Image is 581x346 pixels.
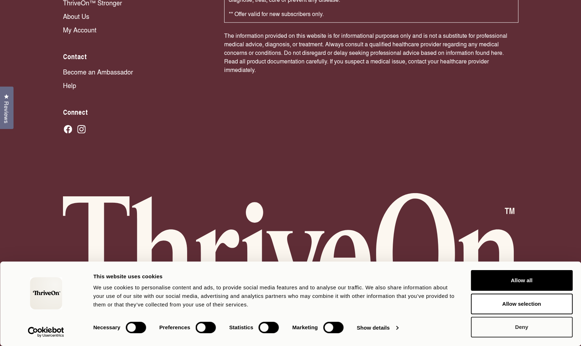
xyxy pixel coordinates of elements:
[229,10,514,18] p: ** Offer valid for new subscribers only.
[159,324,190,330] strong: Preferences
[471,317,572,337] button: Deny
[2,101,11,123] span: Reviews
[93,272,455,281] div: This website uses cookies
[93,324,120,330] strong: Necessary
[63,107,210,117] h2: Connect
[93,283,455,309] div: We use cookies to personalise content and ads, to provide social media features and to analyse ou...
[15,327,77,337] a: Usercentrics Cookiebot - opens in a new window
[229,324,253,330] strong: Statistics
[63,67,210,76] a: Become an Ambassador
[63,25,210,34] a: My Account
[357,322,398,333] a: Show details
[471,270,572,291] button: Allow all
[224,31,518,74] p: The information provided on this website is for informational purposes only and is not a substitu...
[63,11,210,21] a: About Us
[471,294,572,314] button: Allow selection
[292,324,318,330] strong: Marketing
[30,277,62,309] img: logo
[63,81,210,90] a: Help
[63,51,210,61] h2: Contact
